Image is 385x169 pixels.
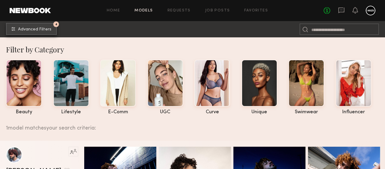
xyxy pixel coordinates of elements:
[244,9,268,13] a: Favorites
[6,23,57,35] button: 4Advanced Filters
[194,110,230,115] div: curve
[6,110,42,115] div: beauty
[336,110,371,115] div: influencer
[134,9,153,13] a: Models
[242,110,277,115] div: unique
[6,45,385,54] div: Filter by Category
[100,110,136,115] div: e-comm
[18,27,51,32] span: Advanced Filters
[6,118,380,131] div: 1 model matches your search criteria:
[107,9,120,13] a: Home
[288,110,324,115] div: swimwear
[168,9,191,13] a: Requests
[55,23,57,26] span: 4
[205,9,230,13] a: Job Posts
[53,110,89,115] div: lifestyle
[147,110,183,115] div: UGC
